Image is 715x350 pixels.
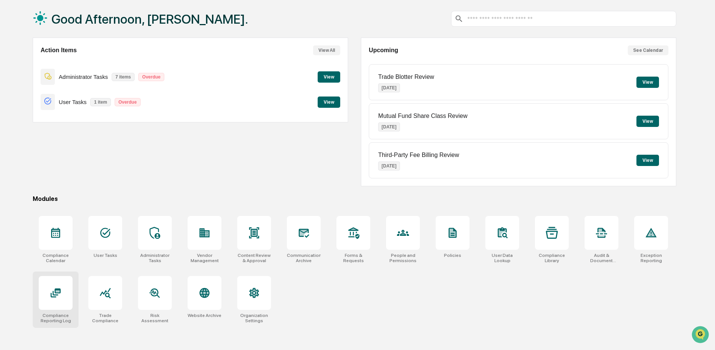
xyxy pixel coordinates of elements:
div: Policies [444,253,461,258]
div: Vendor Management [188,253,221,263]
div: Website Archive [188,313,221,318]
a: View [318,73,340,80]
button: View All [313,45,340,55]
img: 1746055101610-c473b297-6a78-478c-a979-82029cc54cd1 [8,57,21,71]
div: Compliance Library [535,253,569,263]
p: 7 items [112,73,135,81]
button: Start new chat [128,60,137,69]
a: 🖐️Preclearance [5,92,52,105]
p: [DATE] [378,161,400,170]
div: Administrator Tasks [138,253,172,263]
div: 🔎 [8,110,14,116]
button: View [636,116,659,127]
p: [DATE] [378,122,400,131]
div: Compliance Reporting Log [39,313,73,323]
div: Exception Reporting [634,253,668,263]
div: Communications Archive [287,253,321,263]
p: 1 item [90,98,111,106]
p: Third-Party Fee Billing Review [378,152,459,158]
div: Content Review & Approval [237,253,271,263]
button: View [636,155,659,166]
a: View [318,98,340,105]
div: Organization Settings [237,313,271,323]
button: View [636,77,659,88]
span: Data Lookup [15,109,47,116]
p: [DATE] [378,83,400,92]
a: Powered byPylon [53,127,91,133]
p: Overdue [138,73,164,81]
div: Forms & Requests [336,253,370,263]
p: User Tasks [59,99,86,105]
button: View [318,71,340,83]
h1: Good Afternoon, [PERSON_NAME]. [52,12,248,27]
div: Start new chat [26,57,123,65]
div: 🖐️ [8,95,14,101]
p: Overdue [115,98,141,106]
button: See Calendar [628,45,668,55]
div: 🗄️ [55,95,61,101]
div: Risk Assessment [138,313,172,323]
div: User Tasks [94,253,117,258]
span: Preclearance [15,95,48,102]
span: Attestations [62,95,93,102]
h2: Action Items [41,47,77,54]
div: Compliance Calendar [39,253,73,263]
a: 🔎Data Lookup [5,106,50,119]
a: 🗄️Attestations [52,92,96,105]
div: User Data Lookup [485,253,519,263]
p: Trade Blotter Review [378,74,434,80]
div: Modules [33,195,676,202]
iframe: Open customer support [691,325,711,345]
div: We're available if you need us! [26,65,95,71]
p: Administrator Tasks [59,74,108,80]
div: People and Permissions [386,253,420,263]
span: Pylon [75,127,91,133]
p: Mutual Fund Share Class Review [378,113,467,119]
button: View [318,97,340,108]
h2: Upcoming [369,47,398,54]
p: How can we help? [8,16,137,28]
div: Audit & Document Logs [585,253,618,263]
div: Trade Compliance [88,313,122,323]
